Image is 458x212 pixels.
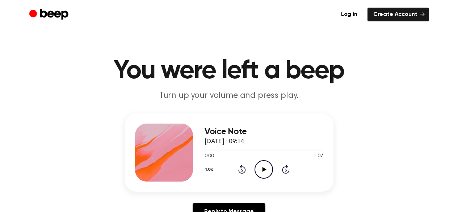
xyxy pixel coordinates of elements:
[44,58,415,84] h1: You were left a beep
[205,127,323,137] h3: Voice Note
[367,8,429,21] a: Create Account
[335,8,363,21] a: Log in
[205,163,216,176] button: 1.0x
[314,153,323,160] span: 1:07
[205,153,214,160] span: 0:00
[29,8,70,22] a: Beep
[205,138,244,145] span: [DATE] · 09:14
[90,90,368,102] p: Turn up your volume and press play.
